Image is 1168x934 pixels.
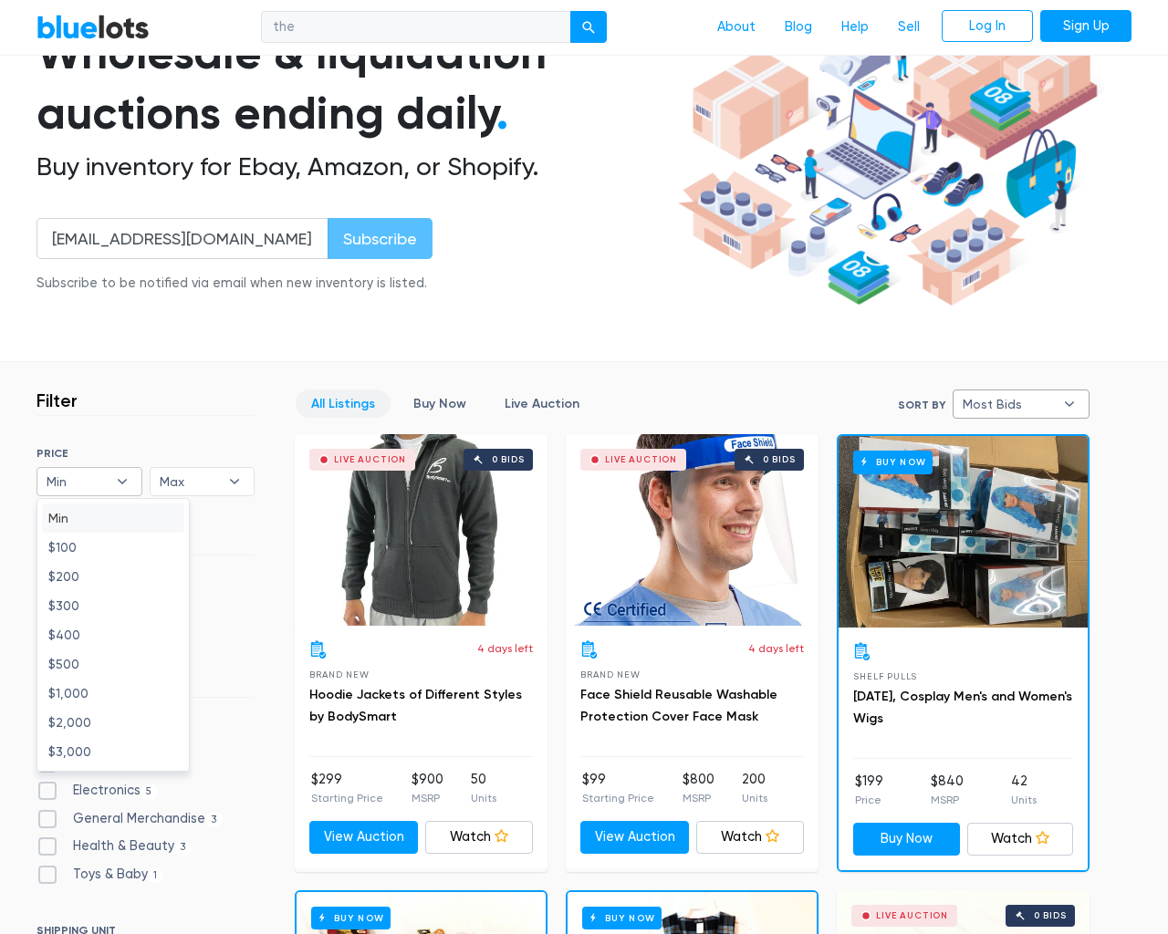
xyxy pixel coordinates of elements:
div: Live Auction [876,911,948,920]
a: Live Auction [489,389,595,418]
span: . [496,86,508,140]
p: 4 days left [748,640,804,657]
label: Sort By [898,397,945,413]
a: Help [827,10,883,45]
label: Health & Beauty [36,836,192,856]
a: BlueLots [36,14,150,40]
a: Face Shield Reusable Washable Protection Cover Face Mask [580,687,777,724]
b: ▾ [1050,390,1089,418]
a: Log In [942,10,1033,43]
a: Blog [770,10,827,45]
li: $200 [42,562,184,591]
li: $299 [311,770,383,806]
p: MSRP [683,790,714,806]
a: Buy Now [839,436,1088,628]
a: Buy Now [853,823,960,856]
li: 50 [471,770,496,806]
p: Units [742,790,767,806]
li: $3,000 [42,737,184,766]
label: Toys & Baby [36,865,163,885]
input: Subscribe [328,218,433,259]
li: $500 [42,649,184,679]
div: 0 bids [1034,911,1067,920]
li: 42 [1011,772,1037,808]
span: Min [47,468,107,495]
a: About [703,10,770,45]
input: Search for inventory [261,11,571,44]
p: MSRP [931,792,964,808]
li: $400 [42,620,184,649]
b: ▾ [215,468,254,495]
span: 1 [148,868,163,883]
div: Live Auction [334,455,406,464]
a: [DATE], Cosplay Men's and Women's Wigs [853,689,1072,726]
h6: Buy Now [853,451,933,473]
li: $100 [42,533,184,562]
a: Live Auction 0 bids [295,434,547,626]
a: Hoodie Jackets of Different Styles by BodySmart [309,687,522,724]
p: Units [1011,792,1037,808]
li: $99 [582,770,654,806]
h6: Buy Now [582,907,662,929]
span: Most Bids [963,390,1054,418]
a: Sell [883,10,934,45]
li: 200 [742,770,767,806]
div: Live Auction [605,455,677,464]
li: $2,000 [42,708,184,737]
li: $800 [683,770,714,806]
div: 0 bids [492,455,525,464]
label: General Merchandise [36,809,223,829]
label: Electronics [36,781,158,801]
a: Live Auction 0 bids [566,434,819,626]
h3: Filter [36,389,78,411]
a: View Auction [580,821,689,854]
h1: Wholesale & liquidation auctions ending daily [36,23,672,144]
input: Enter your email address [36,218,328,259]
a: Buy Now [398,389,482,418]
p: Units [471,790,496,806]
span: Max [160,468,220,495]
p: MSRP [412,790,443,806]
p: Starting Price [582,790,654,806]
span: 3 [205,813,223,827]
a: Watch [967,823,1074,856]
span: 5 [141,784,158,799]
a: Watch [696,821,805,854]
a: All Listings [296,389,391,418]
li: $1,000 [42,679,184,708]
a: Watch [425,821,534,854]
p: Price [855,792,883,808]
a: Sign Up [1040,10,1131,43]
p: 4 days left [477,640,533,657]
b: ▾ [103,468,141,495]
li: $300 [42,591,184,620]
div: Subscribe to be notified via email when new inventory is listed. [36,274,433,294]
span: Shelf Pulls [853,671,917,681]
span: Brand New [580,669,640,680]
li: $900 [412,770,443,806]
p: Starting Price [311,790,383,806]
h2: Buy inventory for Ebay, Amazon, or Shopify. [36,151,672,182]
a: View Auction [309,821,418,854]
h6: Buy Now [311,907,391,929]
li: $840 [931,772,964,808]
li: Min [42,503,184,533]
span: Brand New [309,669,369,680]
h6: PRICE [36,447,255,460]
span: 3 [174,841,192,856]
li: $199 [855,772,883,808]
div: 0 bids [763,455,796,464]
